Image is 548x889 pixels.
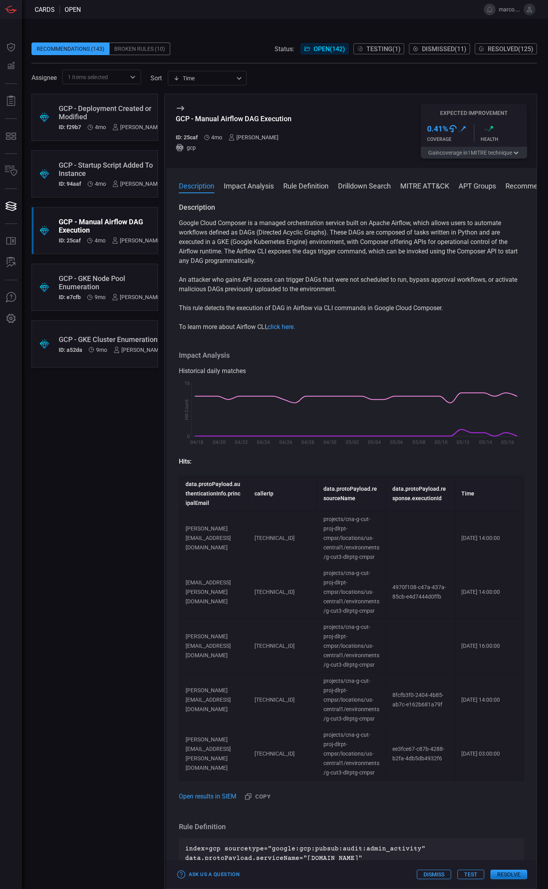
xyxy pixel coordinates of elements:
td: [TECHNICAL_ID] [248,619,317,673]
button: Open(142) [301,43,349,54]
text: 04/18 [190,440,203,445]
td: [DATE] 14:00:00 [455,673,524,727]
div: Historical daily matches [179,366,524,376]
span: Dec 25, 2024 6:03 AM [95,294,106,300]
div: GCP - Startup Script Added To Instance [59,161,162,177]
p: An attacker who gains API access can trigger DAGs that were not scheduled to run, bypass approval... [179,275,524,294]
div: GCP - Manual Airflow DAG Execution [59,218,162,234]
button: Reports [2,92,20,111]
div: Time [173,74,234,82]
button: Gaincoverage in1MITRE technique [421,147,527,159]
h5: ID: 25caf [176,134,198,140]
button: Inventory [2,162,20,181]
td: [PERSON_NAME][EMAIL_ADDRESS][DOMAIN_NAME] [179,511,248,565]
h5: ID: f29b7 [59,124,81,130]
strong: Hits: [179,458,191,465]
text: 05/04 [368,440,381,445]
div: [PERSON_NAME] [112,294,162,300]
label: sort [150,74,162,82]
button: ALERT ANALYSIS [2,253,20,272]
text: 16 [184,381,190,386]
div: GCP - GKE Node Pool Enumeration [59,274,162,291]
text: 05/14 [479,440,492,445]
text: 04/30 [323,440,336,445]
text: 04/24 [257,440,270,445]
h3: 0.41 % [427,124,448,133]
button: Impact Analysis [224,181,274,190]
text: 05/06 [390,440,403,445]
td: [PERSON_NAME][EMAIL_ADDRESS][DOMAIN_NAME] [179,673,248,727]
button: Rule Definition [283,181,329,190]
strong: data.protoPayload.authenticationInfo.principalEmail [186,481,240,506]
td: projects/cna-g-cut-proj-dlrpt-cmpsr/locations/us-central1/environments/g-cut3-dlrptg-cmpsr [317,565,386,619]
a: Open results in SIEM [179,792,236,801]
button: Cards [2,197,20,216]
h3: Description [179,203,524,212]
td: 4970f108-c47a-437a-85cb-e4d7444d0ffb [386,565,455,619]
text: 04/26 [279,440,292,445]
div: Health [481,137,528,142]
span: Jun 09, 2025 5:41 AM [95,124,106,130]
button: Ask Us a Question [176,869,241,881]
button: MITRE - Detection Posture [2,127,20,146]
text: Hit Count [184,399,189,420]
div: Coverage [427,137,474,142]
button: Dismissed(11) [409,43,470,54]
button: Testing(1) [353,43,404,54]
span: May 21, 2025 9:44 AM [95,237,106,244]
text: 04/20 [212,440,225,445]
td: projects/cna-g-cut-proj-dlrpt-cmpsr/locations/us-central1/environments/g-cut3-dlrptg-cmpsr [317,511,386,565]
div: gcp [176,144,292,152]
button: Resolved(125) [475,43,537,54]
button: Description [179,181,214,190]
td: projects/cna-g-cut-proj-dlrpt-cmpsr/locations/us-central1/environments/g-cut3-dlrptg-cmpsr [317,673,386,727]
td: [TECHNICAL_ID] [248,727,317,781]
button: Ask Us A Question [2,288,20,307]
td: projects/cna-g-cut-proj-dlrpt-cmpsr/locations/us-central1/environments/g-cut3-dlrptg-cmpsr [317,619,386,673]
td: [TECHNICAL_ID] [248,511,317,565]
text: 05/08 [412,440,425,445]
text: 05/02 [346,440,359,445]
button: APT Groups [459,181,496,190]
h5: ID: 25caf [59,237,81,244]
span: open [65,6,81,13]
span: May 27, 2025 5:49 AM [95,181,106,187]
strong: data.protoPayload.response.executionId [392,486,446,501]
p: Google Cloud Composer is a managed orchestration service built on Apache Airflow, which allows us... [179,218,524,266]
td: [DATE] 03:00:00 [455,727,524,781]
text: 05/10 [435,440,448,445]
h5: ID: 94aaf [59,181,81,187]
span: 1 Items selected [68,73,108,81]
span: marco.[PERSON_NAME] [499,6,520,13]
td: [DATE] 16:00:00 [455,619,524,673]
td: [TECHNICAL_ID] [248,565,317,619]
button: Rule Catalog [2,232,20,251]
h5: ID: a52da [59,347,82,353]
div: [PERSON_NAME] [112,181,162,187]
div: GCP - Manual Airflow DAG Execution [176,115,292,123]
a: click here. [267,323,295,331]
p: This rule detects the execution of DAG in Airflow via CLI commands in Google Cloud Composer. [179,303,524,313]
div: [PERSON_NAME] [113,347,163,353]
div: [PERSON_NAME] [112,237,162,244]
strong: data.protoPayload.resourceName [323,486,377,501]
td: [PERSON_NAME][EMAIL_ADDRESS][DOMAIN_NAME] [179,619,248,673]
text: 04/28 [301,440,314,445]
td: projects/cna-g-cut-proj-dlrpt-cmpsr/locations/us-central1/environments/g-cut3-dlrptg-cmpsr [317,727,386,781]
span: Open ( 142 ) [314,45,345,53]
span: Dismissed ( 11 ) [422,45,466,53]
div: [PERSON_NAME] [228,134,279,140]
span: Dec 11, 2024 6:22 AM [96,347,107,353]
td: [DATE] 14:00:00 [455,565,524,619]
span: Testing ( 1 ) [366,45,401,53]
button: Copy [242,790,274,803]
button: Dismiss [417,870,451,879]
button: Open [127,72,138,83]
span: Assignee [32,74,57,81]
strong: Time [461,490,474,497]
button: Resolve [490,870,527,879]
button: Drilldown Search [338,181,391,190]
text: 04/22 [235,440,248,445]
span: Cards [35,6,55,13]
p: To learn more about Airflow CLI, [179,322,524,332]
